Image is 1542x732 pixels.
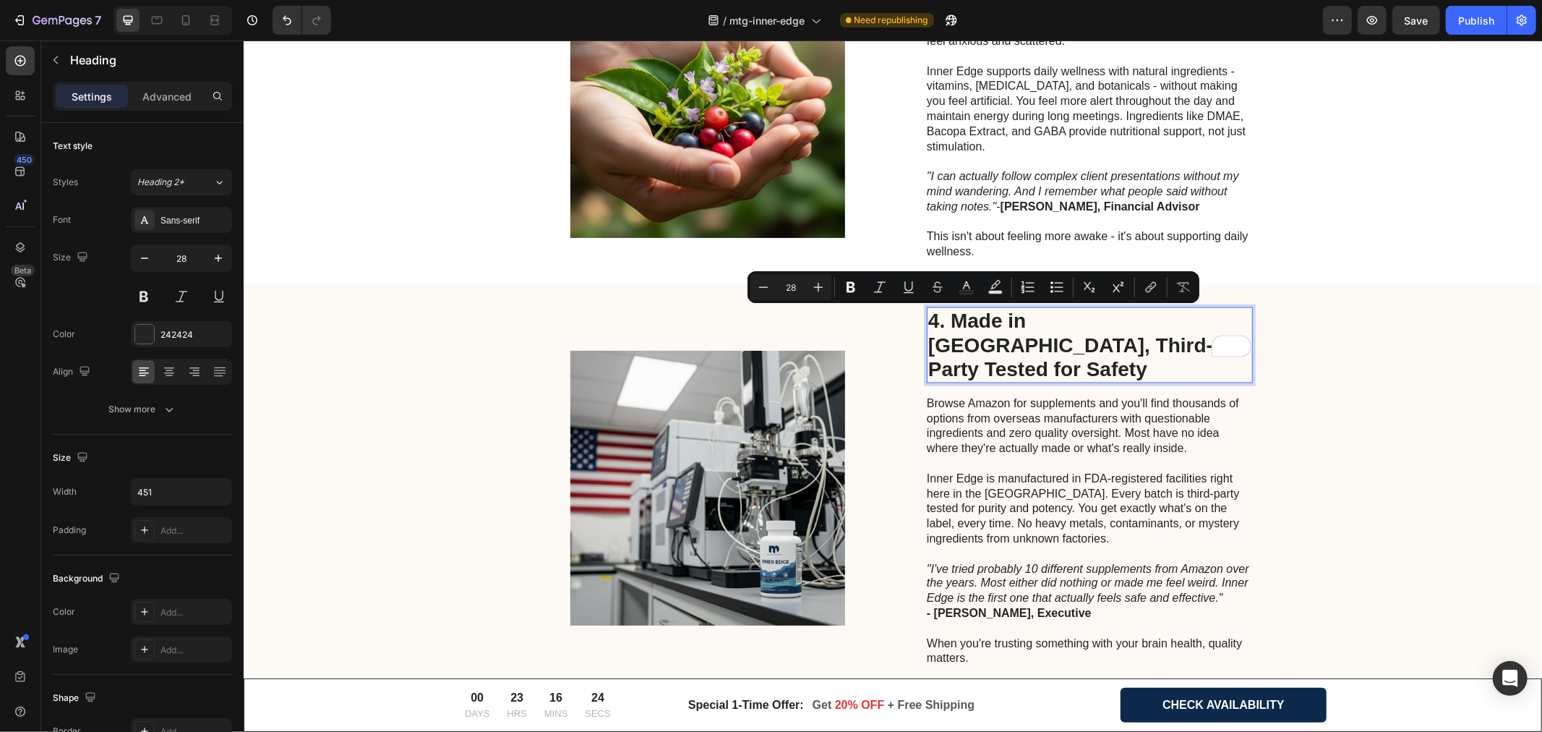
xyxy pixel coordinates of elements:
[263,649,283,666] div: 23
[683,431,1008,506] p: Inner Edge is manufactured in FDA-registered facilities right here in the [GEOGRAPHIC_DATA]. Ever...
[53,213,71,226] div: Font
[730,13,805,28] span: mtg-inner-edge
[683,129,995,172] i: "I can actually follow complex client presentations without my mind wandering. And I remember wha...
[95,12,101,29] p: 7
[263,666,283,681] p: HRS
[289,310,638,585] img: gempages_575173987701621604-babc4224-a080-4dee-9091-c012ea0ddca5.png
[53,485,77,498] div: Width
[591,658,641,671] span: 20% OFF
[683,567,848,579] strong: - [PERSON_NAME], Executive
[131,169,232,195] button: Heading 2*
[644,658,731,671] span: + Free Shipping
[6,6,108,35] button: 7
[1405,14,1429,27] span: Save
[53,448,91,468] div: Size
[72,89,112,104] p: Settings
[877,647,1083,682] a: CHECK AVAILABILITY
[53,689,99,708] div: Shape
[1392,6,1440,35] button: Save
[53,524,86,537] div: Padding
[53,328,75,341] div: Color
[53,176,78,189] div: Styles
[53,140,93,153] div: Text style
[137,176,184,189] span: Heading 2*
[919,656,1041,673] p: CHECK AVAILABILITY
[221,649,246,666] div: 00
[273,6,331,35] div: Undo/Redo
[142,89,192,104] p: Advanced
[53,248,91,268] div: Size
[683,129,1008,174] p: -
[1493,661,1528,696] div: Open Intercom Messenger
[14,154,35,166] div: 450
[757,160,956,172] strong: [PERSON_NAME], Financial Advisor
[341,649,367,666] div: 24
[160,328,228,341] div: 242424
[1446,6,1507,35] button: Publish
[685,268,1008,341] p: 4. Made in [GEOGRAPHIC_DATA], Third-Party Tested for Safety
[854,14,928,27] span: Need republishing
[53,396,232,422] button: Show more
[683,597,1008,627] p: When you're trusting something with your brain health, quality matters.
[341,666,367,681] p: SECS
[1458,13,1494,28] div: Publish
[160,214,228,227] div: Sans-serif
[683,24,1008,114] p: Inner Edge supports daily wellness with natural ingredients - vitamins, [MEDICAL_DATA], and botan...
[53,643,78,656] div: Image
[244,41,1542,732] iframe: To enrich screen reader interactions, please activate Accessibility in Grammarly extension settings
[569,658,588,671] span: Get
[132,479,231,505] input: Auto
[683,356,1008,416] p: Browse Amazon for supplements and you'll find thousands of options from overseas manufacturers wi...
[724,13,727,28] span: /
[70,51,226,69] p: Heading
[53,362,93,382] div: Align
[160,524,228,537] div: Add...
[748,271,1199,303] div: Editor contextual toolbar
[221,666,246,681] p: DAYS
[683,522,1006,565] i: "I've tried probably 10 different supplements from Amazon over the years. Most either did nothing...
[301,649,325,666] div: 16
[11,265,35,276] div: Beta
[301,666,325,681] p: MINS
[683,267,1009,343] h2: To enrich screen reader interactions, please activate Accessibility in Grammarly extension settings
[160,644,228,657] div: Add...
[53,569,123,589] div: Background
[445,658,560,671] strong: Special 1-Time Offer:
[53,605,75,618] div: Color
[683,189,1008,219] p: This isn't about feeling more awake - it's about supporting daily wellness.
[109,402,176,417] div: Show more
[160,606,228,619] div: Add...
